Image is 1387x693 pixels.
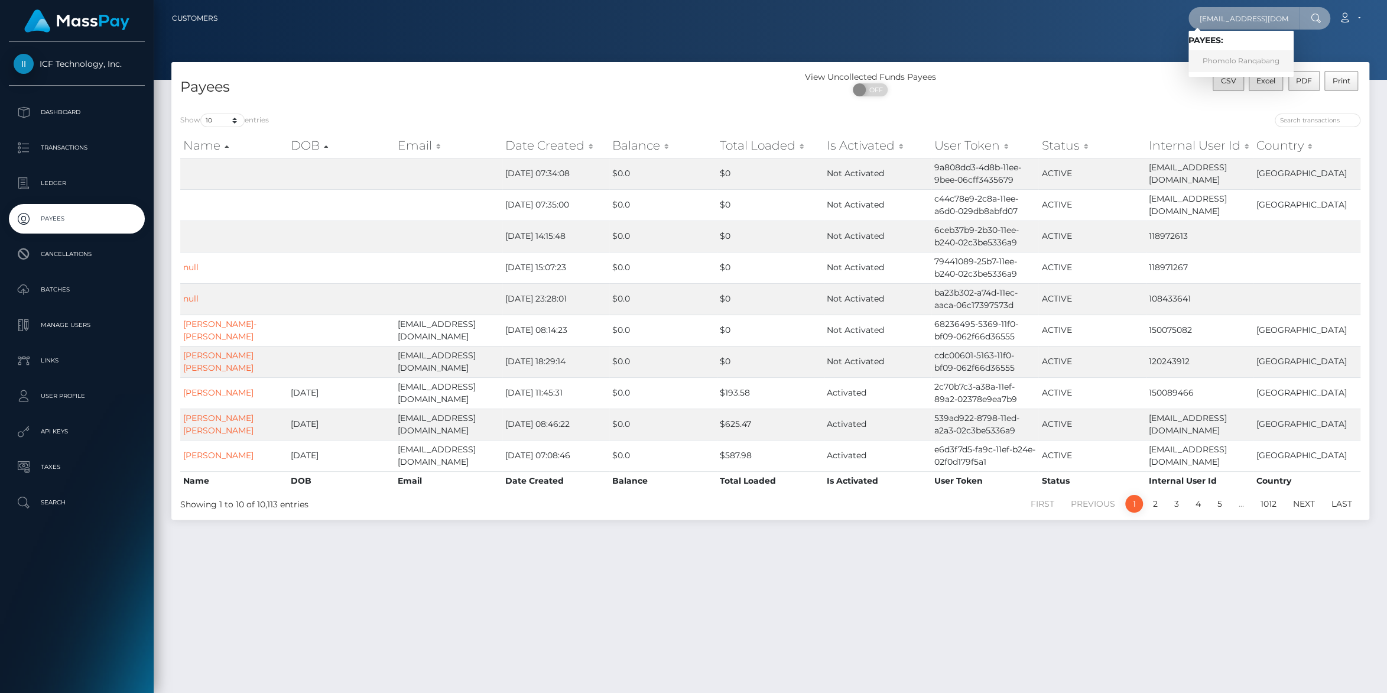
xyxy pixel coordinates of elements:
[14,139,140,157] p: Transactions
[609,221,717,252] td: $0.0
[1038,377,1146,409] td: ACTIVE
[1188,7,1300,30] input: Search...
[502,409,610,440] td: [DATE] 08:46:22
[14,494,140,511] p: Search
[14,103,140,121] p: Dashboard
[717,189,824,221] td: $0
[9,275,145,305] a: Batches
[824,346,931,377] td: Not Activated
[288,377,395,409] td: [DATE]
[395,377,502,409] td: [EMAIL_ADDRESS][DOMAIN_NAME]
[1253,315,1360,346] td: [GEOGRAPHIC_DATA]
[717,440,824,471] td: $587.98
[931,377,1039,409] td: 2c70b7c3-a38a-11ef-89a2-02378e9ea7b9
[200,114,245,127] select: Showentries
[824,189,931,221] td: Not Activated
[1288,71,1320,91] button: PDF
[717,409,824,440] td: $625.47
[609,252,717,283] td: $0.0
[502,377,610,409] td: [DATE] 11:45:31
[931,158,1039,189] td: 9a808dd3-4d8b-11ee-9bee-06cff3435679
[1146,189,1253,221] td: [EMAIL_ADDRESS][DOMAIN_NAME]
[717,315,824,346] td: $0
[183,262,199,273] a: null
[824,158,931,189] td: Not Activated
[9,310,145,340] a: Manage Users
[395,315,502,346] td: [EMAIL_ADDRESS][DOMAIN_NAME]
[609,315,717,346] td: $0.0
[395,440,502,471] td: [EMAIL_ADDRESS][DOMAIN_NAME]
[824,440,931,471] td: Activated
[1253,440,1360,471] td: [GEOGRAPHIC_DATA]
[14,316,140,334] p: Manage Users
[717,252,824,283] td: $0
[609,409,717,440] td: $0.0
[1254,495,1283,513] a: 1012
[180,134,288,157] th: Name: activate to sort column ascending
[180,77,762,98] h4: Payees
[931,409,1039,440] td: 539ad922-8798-11ed-a2a3-02c3be5336a9
[609,134,717,157] th: Balance: activate to sort column ascending
[395,409,502,440] td: [EMAIL_ADDRESS][DOMAIN_NAME]
[717,377,824,409] td: $193.58
[1146,158,1253,189] td: [EMAIL_ADDRESS][DOMAIN_NAME]
[1146,221,1253,252] td: 118972613
[183,450,254,461] a: [PERSON_NAME]
[1038,471,1146,490] th: Status
[9,346,145,375] a: Links
[1296,76,1312,85] span: PDF
[1188,35,1294,46] h6: Payees:
[1038,315,1146,346] td: ACTIVE
[1213,71,1244,91] button: CSV
[183,293,199,304] a: null
[717,471,824,490] th: Total Loaded
[1256,76,1275,85] span: Excel
[1189,495,1207,513] a: 4
[1253,134,1360,157] th: Country: activate to sort column ascending
[502,134,610,157] th: Date Created: activate to sort column ascending
[931,252,1039,283] td: 79441089-25b7-11ee-b240-02c3be5336a9
[931,134,1039,157] th: User Token: activate to sort column ascending
[288,134,395,157] th: DOB: activate to sort column descending
[395,471,502,490] th: Email
[1253,471,1360,490] th: Country
[1287,495,1321,513] a: Next
[288,471,395,490] th: DOB
[1038,189,1146,221] td: ACTIVE
[1325,495,1359,513] a: Last
[288,409,395,440] td: [DATE]
[824,315,931,346] td: Not Activated
[9,59,145,69] span: ICF Technology, Inc.
[609,158,717,189] td: $0.0
[1146,409,1253,440] td: [EMAIL_ADDRESS][DOMAIN_NAME]
[1188,50,1294,72] a: Phomolo Ranqabang
[24,9,129,33] img: MassPay Logo
[1253,158,1360,189] td: [GEOGRAPHIC_DATA]
[824,134,931,157] th: Is Activated: activate to sort column ascending
[1038,283,1146,315] td: ACTIVE
[502,283,610,315] td: [DATE] 23:28:01
[9,98,145,127] a: Dashboard
[1038,440,1146,471] td: ACTIVE
[180,494,662,511] div: Showing 1 to 10 of 10,113 entries
[824,471,931,490] th: Is Activated
[9,133,145,163] a: Transactions
[1249,71,1284,91] button: Excel
[502,221,610,252] td: [DATE] 14:15:48
[1333,76,1350,85] span: Print
[1038,252,1146,283] td: ACTIVE
[172,6,217,31] a: Customers
[502,315,610,346] td: [DATE] 08:14:23
[1146,346,1253,377] td: 120243912
[9,452,145,482] a: Taxes
[931,346,1039,377] td: cdc00601-5163-11f0-bf09-062f66d36555
[502,189,610,221] td: [DATE] 07:35:00
[502,252,610,283] td: [DATE] 15:07:23
[931,283,1039,315] td: ba23b302-a74d-11ec-aaca-06c17397573d
[1324,71,1358,91] button: Print
[1038,346,1146,377] td: ACTIVE
[14,423,140,441] p: API Keys
[1125,495,1143,513] a: 1
[931,471,1039,490] th: User Token
[9,239,145,269] a: Cancellations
